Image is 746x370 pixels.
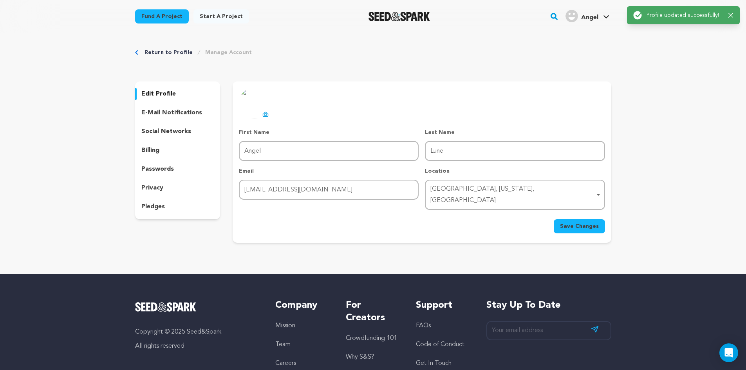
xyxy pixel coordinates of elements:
[275,360,296,366] a: Careers
[275,323,295,329] a: Mission
[135,9,189,23] a: Fund a project
[141,127,191,136] p: social networks
[368,12,430,21] img: Seed&Spark Logo Dark Mode
[135,200,220,213] button: pledges
[565,10,598,22] div: Angel's Profile
[425,167,605,175] p: Location
[416,360,452,366] a: Get In Touch
[416,341,464,348] a: Code of Conduct
[719,343,738,362] div: Open Intercom Messenger
[346,354,374,360] a: Why S&S?
[135,182,220,194] button: privacy
[239,167,419,175] p: Email
[145,49,193,56] a: Return to Profile
[368,12,430,21] a: Seed&Spark Homepage
[346,299,400,324] h5: For Creators
[205,49,252,56] a: Manage Account
[141,108,202,117] p: e-mail notifications
[425,141,605,161] input: Last Name
[135,106,220,119] button: e-mail notifications
[486,321,611,340] input: Your email address
[135,163,220,175] button: passwords
[486,299,611,312] h5: Stay up to date
[275,299,330,312] h5: Company
[416,299,470,312] h5: Support
[275,341,291,348] a: Team
[430,184,594,206] div: [GEOGRAPHIC_DATA], [US_STATE], [GEOGRAPHIC_DATA]
[239,141,419,161] input: First Name
[135,302,260,312] a: Seed&Spark Homepage
[135,144,220,157] button: billing
[141,89,176,99] p: edit profile
[647,11,722,19] p: Profile updated successfully!
[565,10,578,22] img: user.png
[193,9,249,23] a: Start a project
[135,341,260,351] p: All rights reserved
[581,14,598,21] span: Angel
[346,335,397,341] a: Crowdfunding 101
[560,222,599,230] span: Save Changes
[135,88,220,100] button: edit profile
[141,146,159,155] p: billing
[564,8,611,22] a: Angel's Profile
[416,323,431,329] a: FAQs
[425,128,605,136] p: Last Name
[135,327,260,337] p: Copyright © 2025 Seed&Spark
[239,128,419,136] p: First Name
[135,125,220,138] button: social networks
[141,183,163,193] p: privacy
[554,219,605,233] button: Save Changes
[135,302,197,312] img: Seed&Spark Logo
[239,180,419,200] input: Email
[135,49,611,56] div: Breadcrumb
[141,202,165,211] p: pledges
[564,8,611,25] span: Angel's Profile
[141,164,174,174] p: passwords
